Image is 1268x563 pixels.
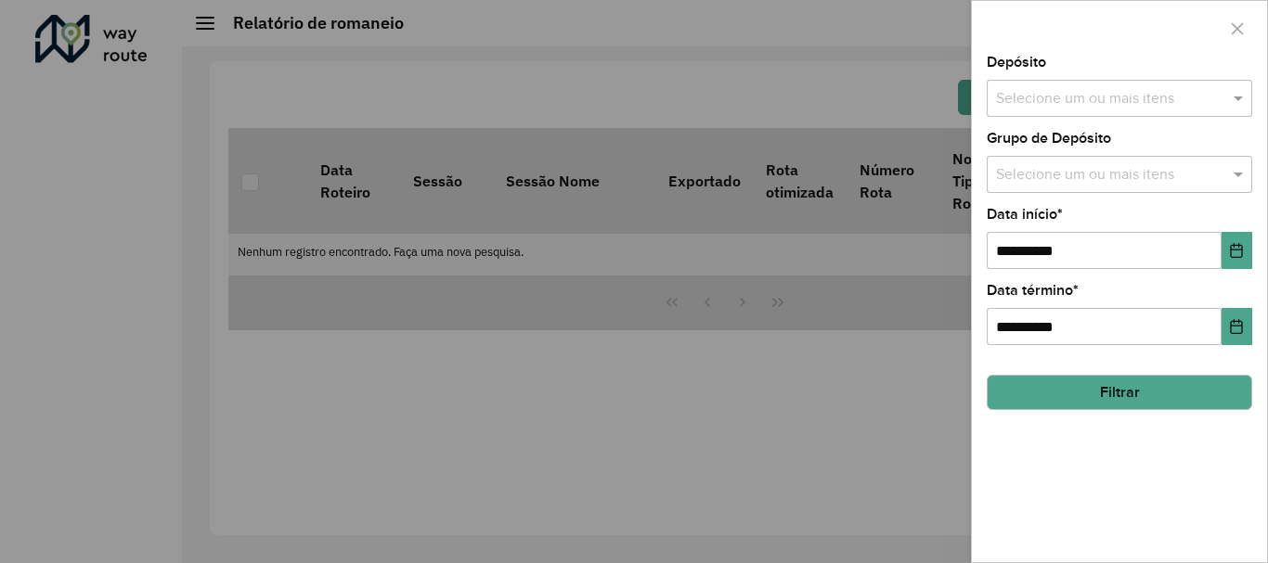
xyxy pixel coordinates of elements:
button: Choose Date [1222,308,1252,345]
label: Data término [987,279,1079,301]
button: Choose Date [1222,232,1252,269]
label: Data início [987,203,1063,225]
label: Grupo de Depósito [987,127,1111,149]
label: Depósito [987,51,1046,73]
button: Filtrar [987,375,1252,410]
